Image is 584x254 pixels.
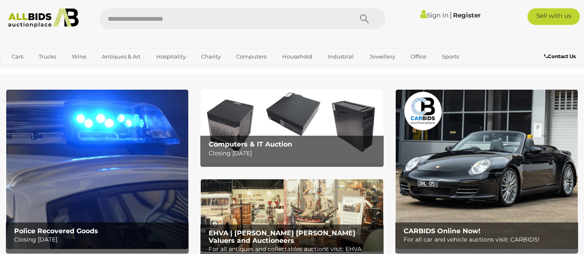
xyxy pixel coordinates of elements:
[404,234,574,245] p: For all car and vehicle auctions visit: CARBIDS!
[322,50,359,64] a: Industrial
[209,148,379,159] p: Closing [DATE]
[6,64,76,77] a: [GEOGRAPHIC_DATA]
[6,50,29,64] a: Cars
[450,10,452,20] span: |
[201,179,383,252] img: EHVA | Evans Hastings Valuers and Auctioneers
[396,90,578,249] img: CARBIDS Online Now!
[231,50,272,64] a: Computers
[201,179,383,252] a: EHVA | Evans Hastings Valuers and Auctioneers EHVA | [PERSON_NAME] [PERSON_NAME] Valuers and Auct...
[96,50,146,64] a: Antiques & Art
[405,50,432,64] a: Office
[396,90,578,249] a: CARBIDS Online Now! CARBIDS Online Now! For all car and vehicle auctions visit: CARBIDS!
[344,8,385,29] button: Search
[209,229,355,244] b: EHVA | [PERSON_NAME] [PERSON_NAME] Valuers and Auctioneers
[277,50,318,64] a: Household
[201,90,383,162] img: Computers & IT Auction
[4,8,82,28] img: Allbids.com.au
[544,52,578,61] a: Contact Us
[196,50,226,64] a: Charity
[6,90,188,249] img: Police Recovered Goods
[544,53,576,59] b: Contact Us
[151,50,191,64] a: Hospitality
[404,227,481,235] b: CARBIDS Online Now!
[33,50,62,64] a: Trucks
[67,50,92,64] a: Wine
[6,90,188,249] a: Police Recovered Goods Police Recovered Goods Closing [DATE]
[14,227,98,235] b: Police Recovered Goods
[527,8,579,25] a: Sell with us
[14,234,185,245] p: Closing [DATE]
[201,90,383,162] a: Computers & IT Auction Computers & IT Auction Closing [DATE]
[436,50,464,64] a: Sports
[420,11,448,19] a: Sign In
[209,140,292,148] b: Computers & IT Auction
[453,11,481,19] a: Register
[364,50,401,64] a: Jewellery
